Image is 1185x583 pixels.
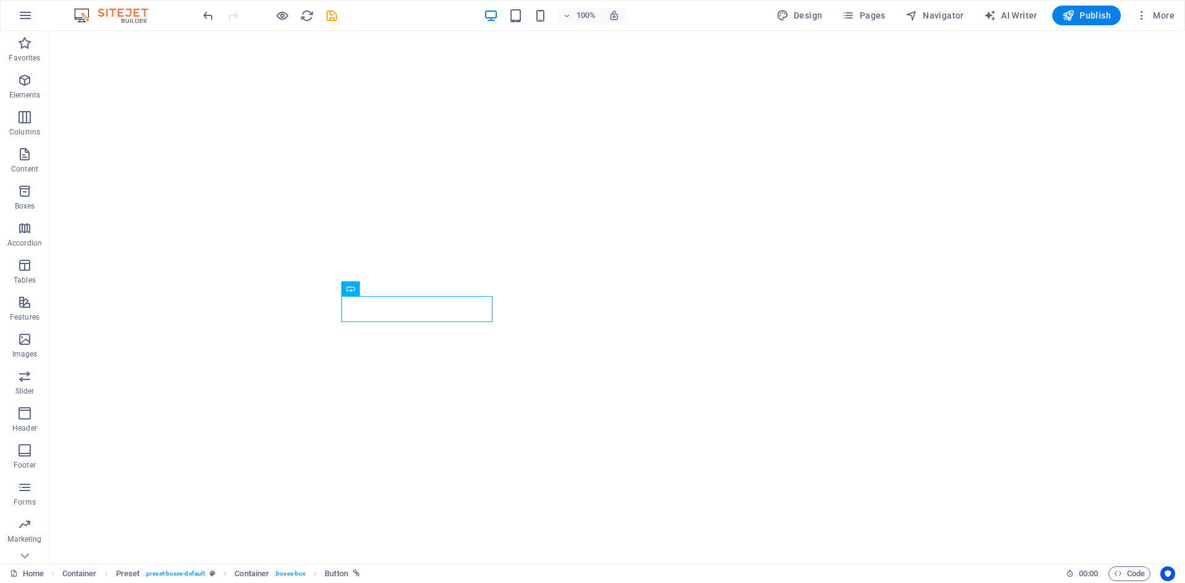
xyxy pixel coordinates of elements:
[1136,9,1175,22] span: More
[1160,566,1175,581] button: Usercentrics
[144,566,205,581] span: . preset-boxes-default
[7,534,41,544] p: Marketing
[771,6,828,25] div: Design (Ctrl+Alt+Y)
[1131,6,1179,25] button: More
[1052,6,1121,25] button: Publish
[7,238,42,248] p: Accordion
[10,312,39,322] p: Features
[979,6,1042,25] button: AI Writer
[842,9,885,22] span: Pages
[837,6,890,25] button: Pages
[15,201,35,211] p: Boxes
[12,349,38,359] p: Images
[1062,9,1111,22] span: Publish
[1108,566,1150,581] button: Code
[9,127,40,137] p: Columns
[1079,566,1098,581] span: 00 00
[353,570,360,577] i: This element is linked
[201,9,215,23] i: Undo: Change text (Ctrl+Z)
[116,566,140,581] span: Click to select. Double-click to edit
[71,8,164,23] img: Editor Logo
[771,6,828,25] button: Design
[14,497,36,507] p: Forms
[201,8,215,23] button: undo
[235,566,269,581] span: Click to select. Double-click to edit
[10,566,44,581] a: Click to cancel selection. Double-click to open Pages
[984,9,1037,22] span: AI Writer
[325,566,348,581] span: Click to select. Double-click to edit
[14,275,36,285] p: Tables
[210,570,215,577] i: This element is a customizable preset
[9,90,41,100] p: Elements
[12,423,37,433] p: Header
[576,8,596,23] h6: 100%
[900,6,969,25] button: Navigator
[609,10,620,21] i: On resize automatically adjust zoom level to fit chosen device.
[776,9,823,22] span: Design
[1087,569,1089,578] span: :
[1066,566,1099,581] h6: Session time
[9,53,40,63] p: Favorites
[274,566,306,581] span: . boxes-box
[62,566,97,581] span: Click to select. Double-click to edit
[62,566,360,581] nav: breadcrumb
[905,9,964,22] span: Navigator
[1114,566,1145,581] span: Code
[14,460,36,470] p: Footer
[11,164,38,174] p: Content
[15,386,35,396] p: Slider
[558,8,602,23] button: 100%
[299,8,314,23] button: reload
[324,8,339,23] button: save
